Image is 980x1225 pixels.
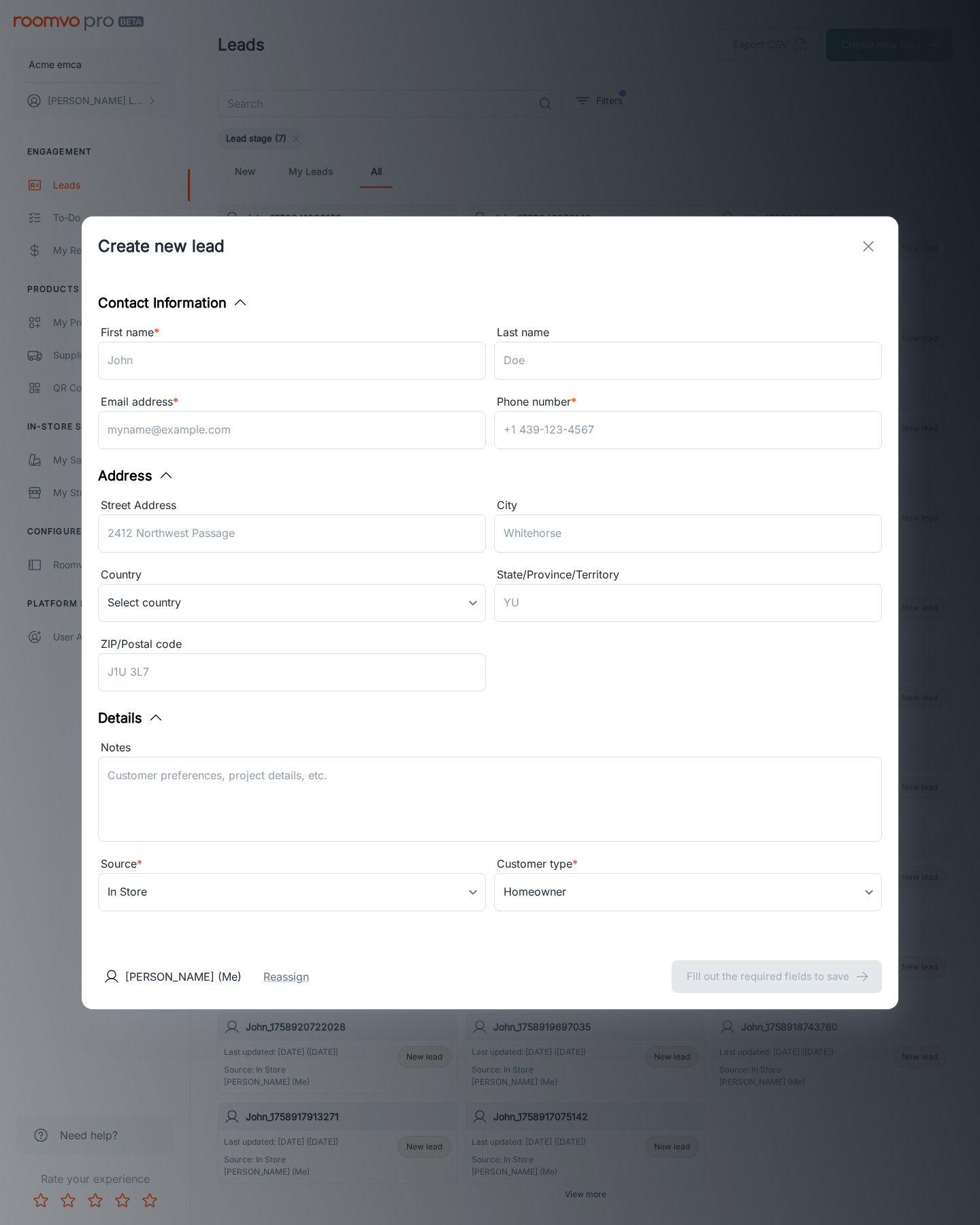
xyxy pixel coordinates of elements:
input: Doe [494,342,882,380]
div: City [494,497,882,514]
div: Phone number [494,393,882,411]
button: Contact Information [98,293,248,313]
input: YU [494,584,882,622]
button: Address [98,465,174,486]
div: Notes [98,739,882,757]
button: Details [98,708,164,728]
input: 2412 Northwest Passage [98,514,486,553]
h1: Create new lead [98,234,225,259]
div: Select country [98,584,486,622]
div: First name [98,324,486,342]
div: State/Province/Territory [494,566,882,584]
input: +1 439-123-4567 [494,411,882,449]
div: Street Address [98,497,486,514]
button: exit [855,233,882,260]
div: ZIP/Postal code [98,636,486,653]
button: Reassign [263,968,309,985]
div: Source [98,855,486,873]
input: John [98,342,486,380]
div: Customer type [494,855,882,873]
input: myname@example.com [98,411,486,449]
div: Country [98,566,486,584]
input: J1U 3L7 [98,653,486,691]
input: Whitehorse [494,514,882,553]
p: [PERSON_NAME] (Me) [125,968,242,985]
div: Email address [98,393,486,411]
div: Homeowner [494,873,882,911]
div: Last name [494,324,882,342]
div: In Store [98,873,486,911]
